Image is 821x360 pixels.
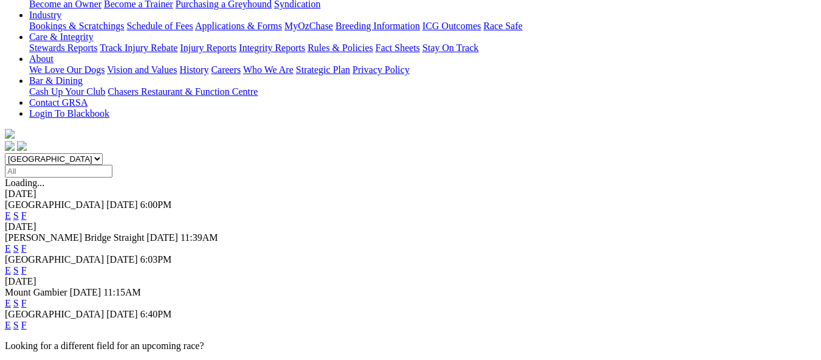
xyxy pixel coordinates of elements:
span: [DATE] [106,254,138,265]
a: E [5,298,11,308]
div: [DATE] [5,276,816,287]
span: [GEOGRAPHIC_DATA] [5,199,104,210]
a: Contact GRSA [29,97,88,108]
img: logo-grsa-white.png [5,129,15,139]
a: Applications & Forms [195,21,282,31]
a: Integrity Reports [239,43,305,53]
a: Who We Are [243,64,294,75]
span: [DATE] [106,309,138,319]
a: Bar & Dining [29,75,83,86]
a: S [13,320,19,330]
a: Stay On Track [422,43,478,53]
a: Strategic Plan [296,64,350,75]
span: [GEOGRAPHIC_DATA] [5,309,104,319]
span: 6:40PM [140,309,172,319]
span: 6:00PM [140,199,172,210]
a: Chasers Restaurant & Function Centre [108,86,258,97]
a: Vision and Values [107,64,177,75]
a: History [179,64,208,75]
span: [DATE] [106,199,138,210]
a: S [13,210,19,221]
a: S [13,243,19,254]
a: S [13,298,19,308]
a: Injury Reports [180,43,236,53]
a: Race Safe [483,21,522,31]
a: Care & Integrity [29,32,94,42]
a: We Love Our Dogs [29,64,105,75]
a: Breeding Information [335,21,420,31]
span: Mount Gambier [5,287,67,297]
span: [GEOGRAPHIC_DATA] [5,254,104,265]
img: twitter.svg [17,141,27,151]
span: [DATE] [146,232,178,243]
span: [PERSON_NAME] Bridge Straight [5,232,144,243]
a: F [21,320,27,330]
img: facebook.svg [5,141,15,151]
div: About [29,64,816,75]
a: Careers [211,64,241,75]
span: 6:03PM [140,254,172,265]
a: Stewards Reports [29,43,97,53]
a: Fact Sheets [376,43,420,53]
a: F [21,210,27,221]
a: Bookings & Scratchings [29,21,124,31]
a: F [21,298,27,308]
a: MyOzChase [284,21,333,31]
a: E [5,243,11,254]
p: Looking for a different field for an upcoming race? [5,341,816,351]
input: Select date [5,165,112,178]
span: [DATE] [70,287,101,297]
div: [DATE] [5,189,816,199]
a: E [5,265,11,275]
a: Login To Blackbook [29,108,109,119]
a: Privacy Policy [352,64,410,75]
a: About [29,54,53,64]
a: Rules & Policies [307,43,373,53]
span: Loading... [5,178,44,188]
a: Cash Up Your Club [29,86,105,97]
a: Schedule of Fees [126,21,193,31]
a: F [21,243,27,254]
span: 11:39AM [180,232,218,243]
div: Industry [29,21,816,32]
a: ICG Outcomes [422,21,481,31]
div: Bar & Dining [29,86,816,97]
a: E [5,210,11,221]
a: S [13,265,19,275]
div: [DATE] [5,221,816,232]
a: F [21,265,27,275]
span: 11:15AM [103,287,141,297]
div: Care & Integrity [29,43,816,54]
a: Track Injury Rebate [100,43,177,53]
a: E [5,320,11,330]
a: Industry [29,10,61,20]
